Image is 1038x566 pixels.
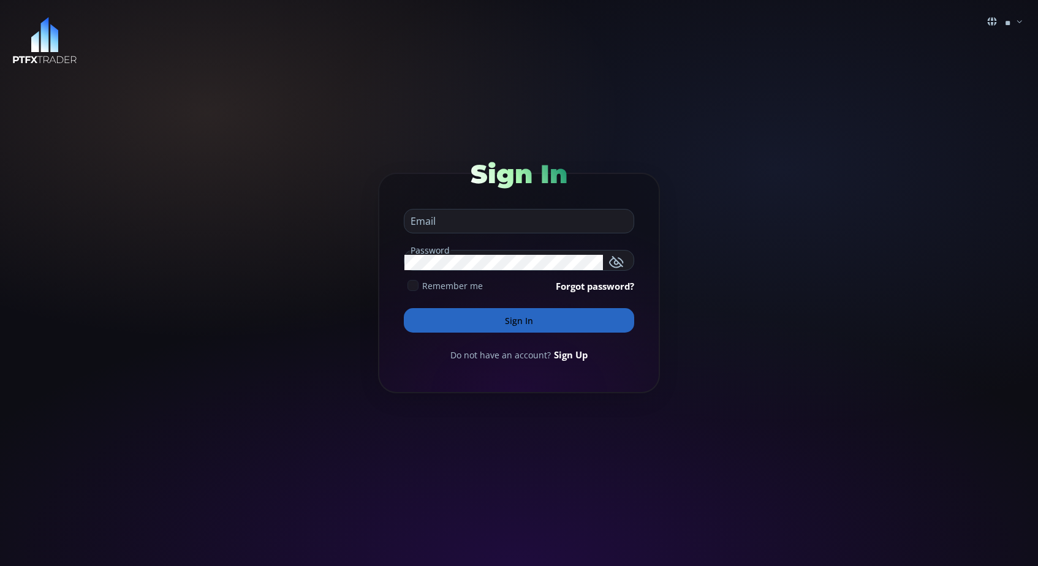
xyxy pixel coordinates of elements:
img: LOGO [12,17,77,64]
button: Sign In [404,308,634,333]
a: Forgot password? [556,279,634,293]
div: Do not have an account? [404,348,634,361]
span: Sign In [471,158,567,190]
a: Sign Up [554,348,588,361]
span: Remember me [422,279,483,292]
